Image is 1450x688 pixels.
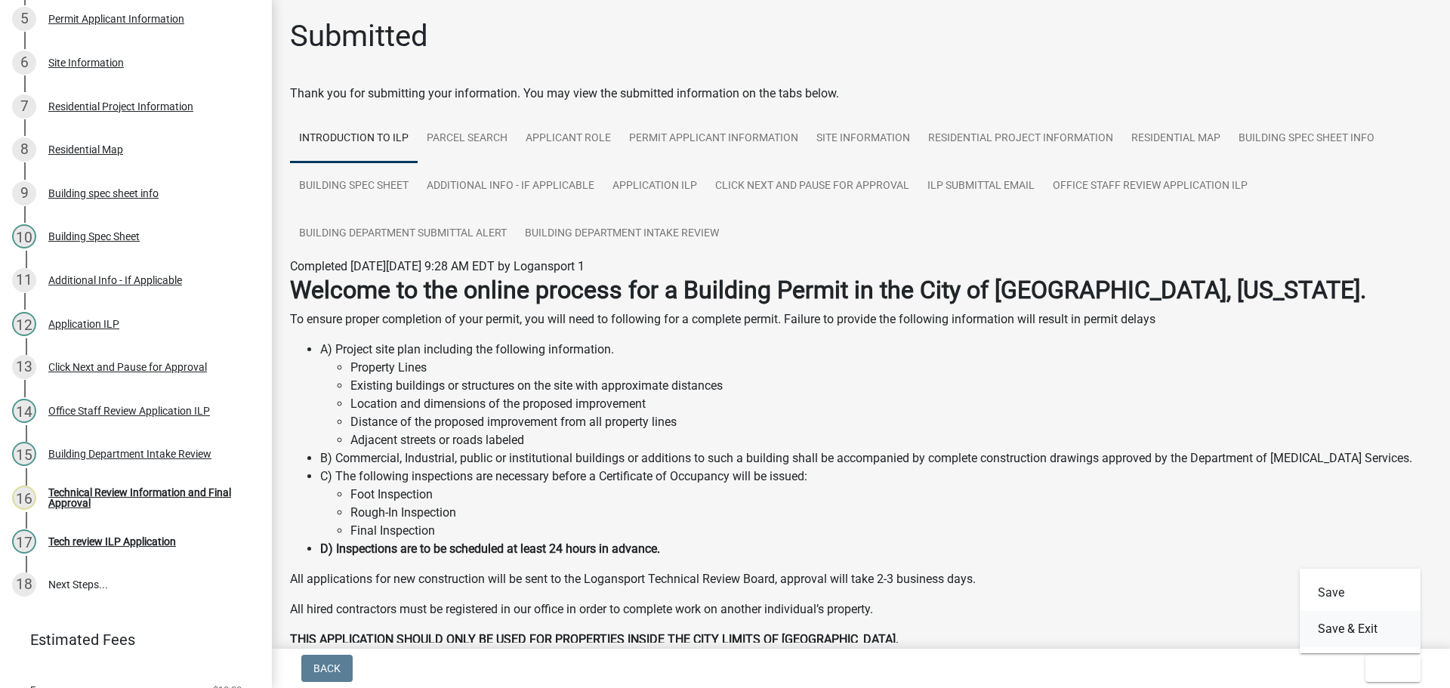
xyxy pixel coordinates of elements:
li: Property Lines [350,359,1432,377]
div: 8 [12,137,36,162]
div: Exit [1300,569,1421,653]
div: 13 [12,355,36,379]
a: Application ILP [603,162,706,211]
span: Back [313,662,341,674]
div: 5 [12,7,36,31]
div: Thank you for submitting your information. You may view the submitted information on the tabs below. [290,85,1432,103]
li: Final Inspection [350,522,1432,540]
a: Residential Project Information [919,115,1122,163]
div: 12 [12,312,36,336]
div: Residential Map [48,144,123,155]
a: Residential Map [1122,115,1229,163]
a: Building Department Submittal Alert [290,210,516,258]
div: Click Next and Pause for Approval [48,362,207,372]
a: Estimated Fees [12,625,248,655]
li: C) The following inspections are necessary before a Certificate of Occupancy will be issued: [320,467,1432,540]
li: Existing buildings or structures on the site with approximate distances [350,377,1432,395]
div: 14 [12,399,36,423]
a: Parcel search [418,115,517,163]
div: 7 [12,94,36,119]
button: Save & Exit [1300,611,1421,647]
li: B) Commercial, Industrial, public or institutional buildings or additions to such a building shal... [320,449,1432,467]
a: Building Department Intake Review [516,210,728,258]
strong: Welcome to the online process for a Building Permit in the City of [GEOGRAPHIC_DATA], [US_STATE]. [290,276,1366,304]
li: A) Project site plan including the following information. [320,341,1432,449]
div: 10 [12,224,36,248]
div: Tech review ILP Application [48,536,176,547]
li: Distance of the proposed improvement from all property lines [350,413,1432,431]
p: To ensure proper completion of your permit, you will need to following for a complete permit. Fai... [290,310,1432,329]
h1: Submitted [290,18,428,54]
a: Building spec sheet info [1229,115,1384,163]
strong: D) Inspections are to be scheduled at least 24 hours in advance. [320,541,660,556]
div: 6 [12,51,36,75]
div: Residential Project Information [48,101,193,112]
div: Additional Info - If Applicable [48,275,182,285]
a: Additional Info - If Applicable [418,162,603,211]
a: Click Next and Pause for Approval [706,162,918,211]
button: Exit [1365,655,1421,682]
div: Technical Review Information and Final Approval [48,487,248,508]
div: Site Information [48,57,124,68]
span: Completed [DATE][DATE] 9:28 AM EDT by Logansport 1 [290,259,585,273]
div: 11 [12,268,36,292]
span: Exit [1377,662,1399,674]
div: Office Staff Review Application ILP [48,406,210,416]
div: Building Department Intake Review [48,449,211,459]
p: All applications for new construction will be sent to the Logansport Technical Review Board, appr... [290,570,1432,588]
div: Building Spec Sheet [48,231,140,242]
a: Applicant Role [517,115,620,163]
a: Building Spec Sheet [290,162,418,211]
a: Site Information [807,115,919,163]
a: Office Staff Review Application ILP [1044,162,1257,211]
li: Rough-In Inspection [350,504,1432,522]
div: 15 [12,442,36,466]
div: Permit Applicant Information [48,14,184,24]
div: 18 [12,572,36,597]
a: ILP Submittal Email [918,162,1044,211]
div: 16 [12,486,36,510]
li: Adjacent streets or roads labeled [350,431,1432,449]
strong: THIS APPLICATION SHOULD ONLY BE USED FOR PROPERTIES INSIDE THE CITY LIMITS OF [GEOGRAPHIC_DATA]. [290,632,899,646]
a: Permit Applicant Information [620,115,807,163]
button: Save [1300,575,1421,611]
div: 9 [12,181,36,205]
div: 17 [12,529,36,554]
button: Back [301,655,353,682]
div: Application ILP [48,319,119,329]
div: Building spec sheet info [48,188,159,199]
p: All hired contractors must be registered in our office in order to complete work on another indiv... [290,600,1432,619]
li: Location and dimensions of the proposed improvement [350,395,1432,413]
a: Introduction to ILP [290,115,418,163]
li: Foot Inspection [350,486,1432,504]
